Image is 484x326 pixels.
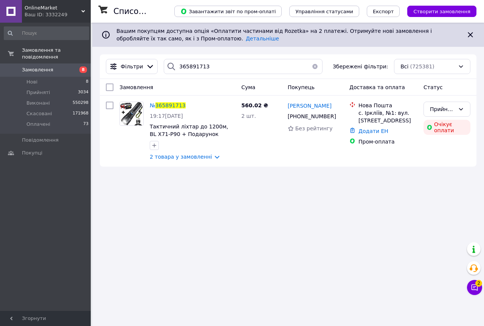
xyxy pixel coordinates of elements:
[413,9,470,14] span: Створити замовлення
[288,84,315,90] span: Покупець
[358,138,417,145] div: Пром-оплата
[25,11,91,18] div: Ваш ID: 3332249
[289,6,359,17] button: Управління статусами
[121,63,143,70] span: Фільтри
[26,121,50,128] span: Оплачені
[400,8,476,14] a: Створити замовлення
[241,102,268,108] span: 560.02 ₴
[113,7,190,16] h1: Список замовлень
[119,84,153,90] span: Замовлення
[83,121,88,128] span: 73
[288,103,332,109] span: [PERSON_NAME]
[22,47,91,60] span: Замовлення та повідомлення
[150,154,212,160] a: 2 товара у замовленні
[4,26,89,40] input: Пошук
[295,125,333,131] span: Без рейтингу
[423,84,443,90] span: Статус
[180,8,276,15] span: Завантажити звіт по пром-оплаті
[26,89,50,96] span: Прийняті
[79,66,87,73] span: 8
[358,102,417,109] div: Нова Пошта
[73,110,88,117] span: 171968
[241,84,255,90] span: Cума
[73,100,88,107] span: 550298
[400,63,408,70] span: Всі
[430,105,455,113] div: Прийнято
[150,102,155,108] span: №
[25,5,81,11] span: OnlineMarket
[150,113,183,119] span: 19:17[DATE]
[150,124,233,152] a: Тактичний ліхтар до 1200м, BL X71-P90 + Подарунок Налобний ліхтар BL-123 COB / LED ліхтарик акуму...
[26,110,52,117] span: Скасовані
[164,59,323,74] input: Пошук за номером замовлення, ПІБ покупця, номером телефону, Email, номером накладної
[475,280,482,287] span: 2
[26,79,37,85] span: Нові
[116,28,432,42] span: Вашим покупцям доступна опція «Оплатити частинами від Rozetka» на 2 платежі. Отримуйте нові замов...
[86,79,88,85] span: 8
[358,128,388,134] a: Додати ЕН
[358,109,417,124] div: с. Іркліїв, №1: вул. [STREET_ADDRESS]
[467,280,482,295] button: Чат з покупцем2
[78,89,88,96] span: 3034
[119,102,144,126] a: Фото товару
[410,63,434,70] span: (725381)
[367,6,400,17] button: Експорт
[288,102,332,110] a: [PERSON_NAME]
[155,102,186,108] span: 365891713
[333,63,388,70] span: Збережені фільтри:
[349,84,405,90] span: Доставка та оплата
[286,111,337,122] div: [PHONE_NUMBER]
[22,137,59,144] span: Повідомлення
[307,59,323,74] button: Очистить
[423,120,470,135] div: Очікує оплати
[407,6,476,17] button: Створити замовлення
[22,66,53,73] span: Замовлення
[174,6,282,17] button: Завантажити звіт по пром-оплаті
[295,9,353,14] span: Управління статусами
[22,150,42,156] span: Покупці
[373,9,394,14] span: Експорт
[120,102,143,125] img: Фото товару
[246,36,279,42] a: Детальніше
[150,102,186,108] a: №365891713
[241,113,256,119] span: 2 шт.
[26,100,50,107] span: Виконані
